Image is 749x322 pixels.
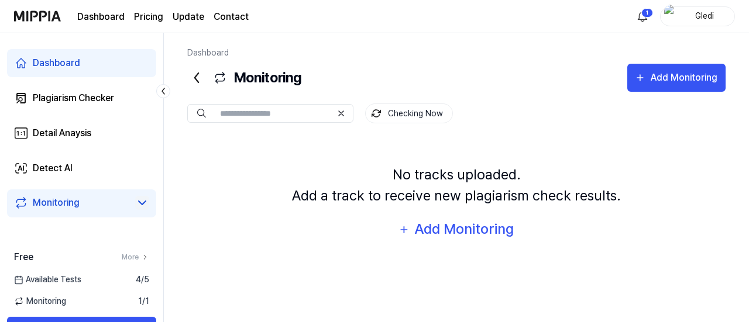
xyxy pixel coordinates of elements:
[33,91,114,105] div: Plagiarism Checker
[173,10,204,24] a: Update
[122,252,149,262] a: More
[187,48,229,57] a: Dashboard
[214,10,249,24] a: Contact
[391,216,522,244] button: Add Monitoring
[365,103,453,123] button: Checking Now
[682,9,727,22] div: Gledi
[660,6,735,26] button: profileGledi
[650,70,719,85] div: Add Monitoring
[134,10,163,24] a: Pricing
[7,119,156,147] a: Detail Anaysis
[136,273,149,286] span: 4 / 5
[292,164,621,206] div: No tracks uploaded. Add a track to receive new plagiarism check results.
[7,49,156,77] a: Dashboard
[633,7,652,26] button: 알림1
[641,8,653,18] div: 1
[627,64,726,92] button: Add Monitoring
[33,56,80,70] div: Dashboard
[7,84,156,112] a: Plagiarism Checker
[14,273,81,286] span: Available Tests
[664,5,678,28] img: profile
[7,154,156,182] a: Detect AI
[414,218,515,240] div: Add Monitoring
[33,196,80,210] div: Monitoring
[33,161,73,175] div: Detect AI
[372,109,381,118] img: monitoring Icon
[77,10,125,24] a: Dashboard
[33,126,91,140] div: Detail Anaysis
[187,64,301,92] div: Monitoring
[14,250,33,264] span: Free
[197,109,206,118] img: Search
[14,196,130,210] a: Monitoring
[138,295,149,307] span: 1 / 1
[635,9,650,23] img: 알림
[14,295,66,307] span: Monitoring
